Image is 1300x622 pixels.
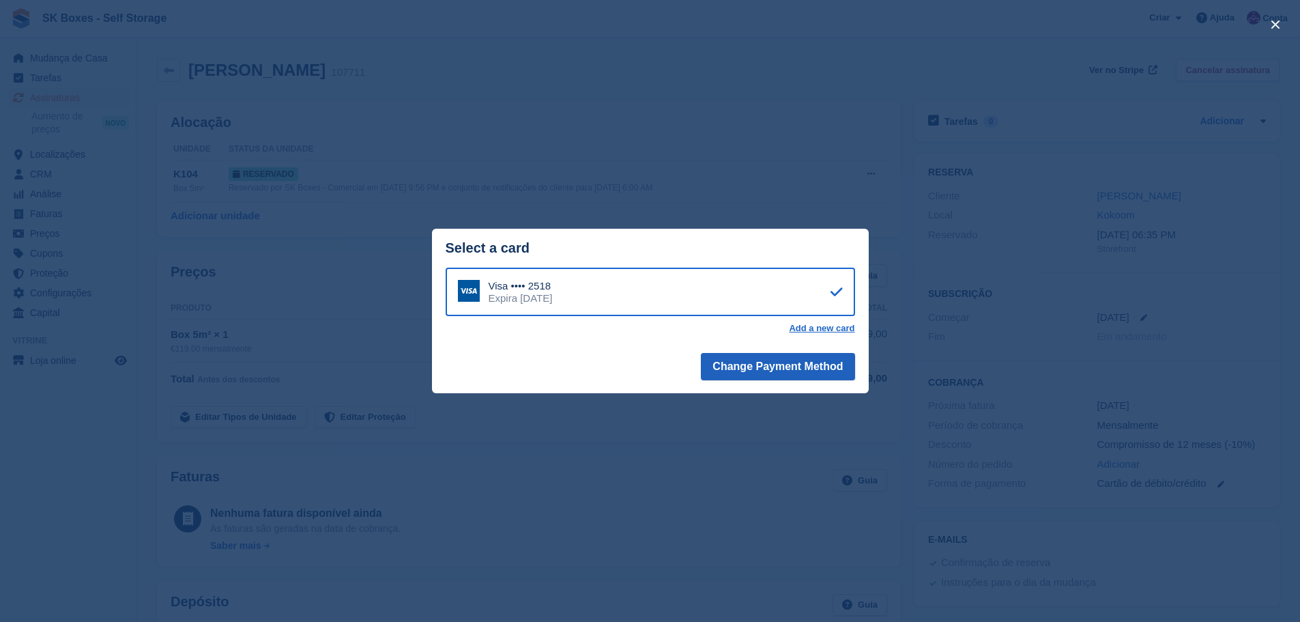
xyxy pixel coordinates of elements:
button: Change Payment Method [701,353,854,380]
div: Select a card [446,240,855,256]
div: Expira [DATE] [489,292,553,305]
img: Visa Logotipo [458,280,480,302]
a: Add a new card [789,323,854,334]
div: Visa •••• 2518 [489,280,553,292]
button: close [1265,14,1286,36]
